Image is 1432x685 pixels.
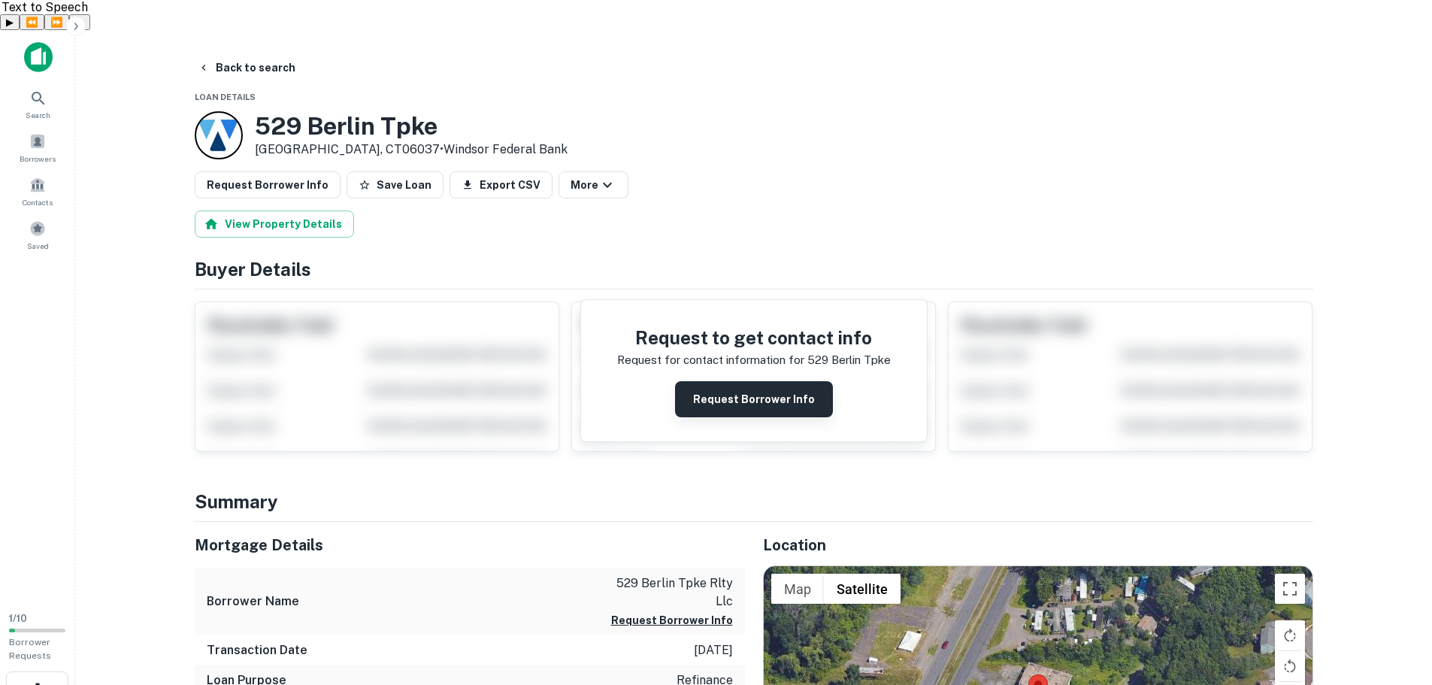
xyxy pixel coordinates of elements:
h5: Location [763,534,1313,556]
p: [DATE] [694,641,733,659]
button: More [559,171,628,199]
span: 1 / 10 [9,613,27,624]
h6: Transaction Date [207,641,307,659]
a: Windsor Federal Bank [444,142,568,156]
button: Forward [44,14,69,30]
button: Back to search [192,54,301,81]
h4: Request to get contact info [617,324,891,351]
button: Show street map [771,574,824,604]
a: Saved [5,214,71,255]
h3: 529 Berlin Tpke [255,112,568,141]
a: Search [5,83,71,124]
button: Rotate map counterclockwise [1275,651,1305,681]
span: Saved [27,240,49,252]
button: Show satellite imagery [824,574,901,604]
button: Toggle fullscreen view [1275,574,1305,604]
button: View Property Details [195,211,354,238]
p: Request for contact information for [617,351,804,369]
p: 529 berlin tpke rlty llc [598,574,733,611]
button: Previous [20,14,44,30]
a: Contacts [5,171,71,211]
h5: Mortgage Details [195,534,745,556]
button: Export CSV [450,171,553,199]
img: capitalize-icon.png [24,42,53,72]
p: [GEOGRAPHIC_DATA], CT06037 • [255,141,568,159]
button: Request Borrower Info [611,611,733,629]
span: Borrowers [20,153,56,165]
span: Loan Details [195,92,256,102]
h6: Borrower Name [207,593,299,611]
span: Contacts [23,196,53,208]
button: Rotate map clockwise [1275,620,1305,650]
iframe: Chat Widget [1357,565,1432,637]
p: 529 berlin tpke [807,351,891,369]
button: Request Borrower Info [195,171,341,199]
a: Borrowers [5,127,71,168]
span: Borrower Requests [9,637,51,661]
h4: Buyer Details [195,256,1313,283]
h4: Summary [195,488,1313,515]
button: Settings [69,14,90,30]
button: Request Borrower Info [675,381,833,417]
span: Search [26,109,50,121]
button: Save Loan [347,171,444,199]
